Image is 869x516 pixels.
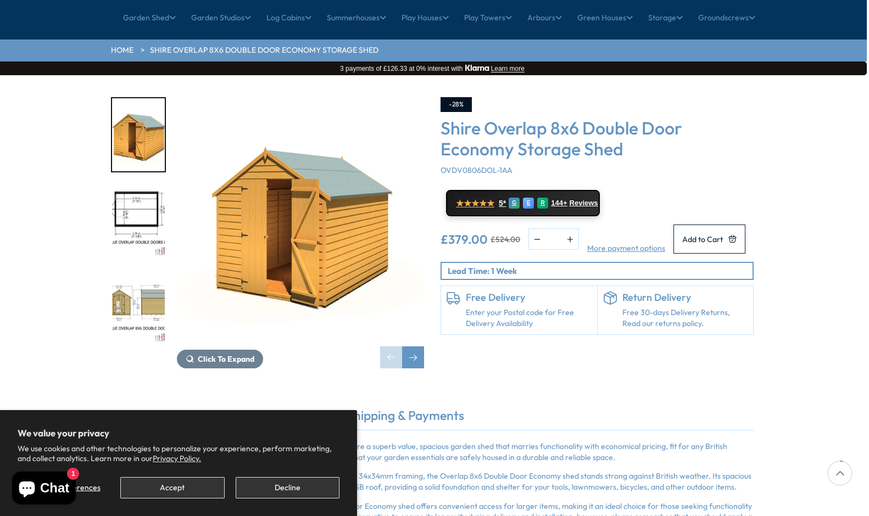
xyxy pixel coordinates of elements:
div: 3 / 8 [111,269,166,344]
a: Rating & Reviews [209,407,325,430]
span: OVDV0806DOL-1AA [441,165,513,175]
a: More payment options [587,243,665,254]
a: Groundscrews [698,4,755,31]
div: G [509,198,520,209]
a: Shire Overlap 8x6 Double Door Economy Storage Shed [150,45,378,56]
div: R [537,198,548,209]
div: Previous slide [380,346,402,368]
a: HOME [111,45,133,56]
p: Lead Time: 1 Week [448,265,753,277]
ins: £379.00 [441,233,488,245]
div: 2 / 8 [111,183,166,259]
div: E [523,198,534,209]
div: -28% [441,97,472,112]
a: Shipping & Payments [336,407,475,430]
a: ★★★★★ 5* G E R 144+ Reviews [446,190,600,216]
a: Arbours [527,4,562,31]
span: Reviews [570,199,598,207]
img: 8x6valueoverlapnowindoubledoor-030openprime_d5f4c360-ac43-431a-80ff-b6ce22dc9a98_200x200.jpg [112,98,165,171]
a: Storage [648,4,683,31]
a: Enter your Postal code for Free Delivery Availability [466,307,592,329]
button: Click To Expand [177,350,263,368]
span: 144+ [551,199,567,207]
p: We use cookies and other technologies to personalize your experience, perform marketing, and coll... [18,444,339,463]
div: 1 / 8 [111,97,166,172]
a: Description [111,407,198,430]
a: Play Houses [402,4,449,31]
h6: Free Delivery [466,291,592,304]
h2: We value your privacy [18,428,339,439]
div: 1 / 8 [177,97,424,368]
p: Constructed with traditional overlap cladding and supported by a sturdy 34x34mm framing, the Over... [111,471,754,492]
img: NEWvalueddoornowindow8x6MMFT_9faad3d1-b6cf-41db-a689-b4d26abe31bc_200x200.jpg [112,270,165,343]
img: A53098x6valueoverlapnowindoubledoorPLAN_15b39b7e-e071-4062-a0a3-d693b2beca95_200x200.jpg [112,184,165,257]
a: Garden Studios [191,4,251,31]
a: Summerhouses [327,4,386,31]
a: Privacy Policy. [153,453,201,463]
span: Add to Cart [682,235,723,243]
a: Play Towers [464,4,512,31]
h6: Return Delivery [622,291,748,304]
p: Introducing the Overlap 8x6 Double Door Economy Storage Shed by Shire a superb value, spacious ga... [111,441,754,463]
del: £524.00 [491,235,520,243]
h3: Shire Overlap 8x6 Double Door Economy Storage Shed [441,117,754,160]
button: Accept [120,477,224,498]
img: Shire Overlap 8x6 Double Door Economy Storage Shed - Best Shed [177,97,424,344]
button: Decline [236,477,339,498]
a: Log Cabins [266,4,311,31]
span: ★★★★★ [456,198,494,209]
p: Free 30-days Delivery Returns, Read our returns policy. [622,307,748,329]
a: Green Houses [577,4,633,31]
button: Add to Cart [673,225,745,254]
a: Garden Shed [123,4,176,31]
div: Next slide [402,346,424,368]
inbox-online-store-chat: Shopify online store chat [9,472,79,507]
span: Click To Expand [198,354,254,364]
